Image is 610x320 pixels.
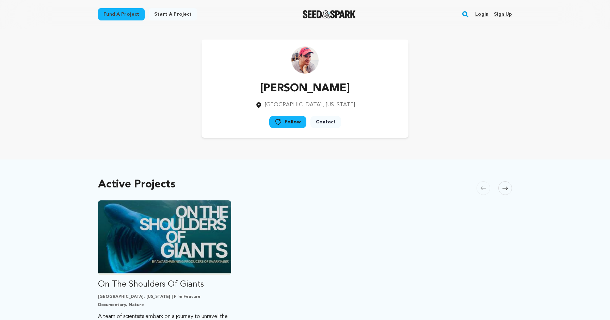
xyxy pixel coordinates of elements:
span: , [US_STATE] [323,102,355,108]
a: Sign up [494,9,512,20]
a: Contact [310,116,341,128]
p: Documentary, Nature [98,302,231,308]
h2: Active Projects [98,180,176,189]
a: Login [475,9,488,20]
a: Seed&Spark Homepage [303,10,356,18]
p: [PERSON_NAME] [255,80,355,97]
a: Follow [269,116,306,128]
a: Start a project [149,8,197,20]
img: https://seedandspark-static.s3.us-east-2.amazonaws.com/images/User/000/893/492/medium/73bbabdc339... [291,46,319,74]
img: Seed&Spark Logo Dark Mode [303,10,356,18]
a: Fund a project [98,8,145,20]
span: [GEOGRAPHIC_DATA] [265,102,322,108]
p: On The Shoulders Of Giants [98,279,231,290]
p: [GEOGRAPHIC_DATA], [US_STATE] | Film Feature [98,294,231,300]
